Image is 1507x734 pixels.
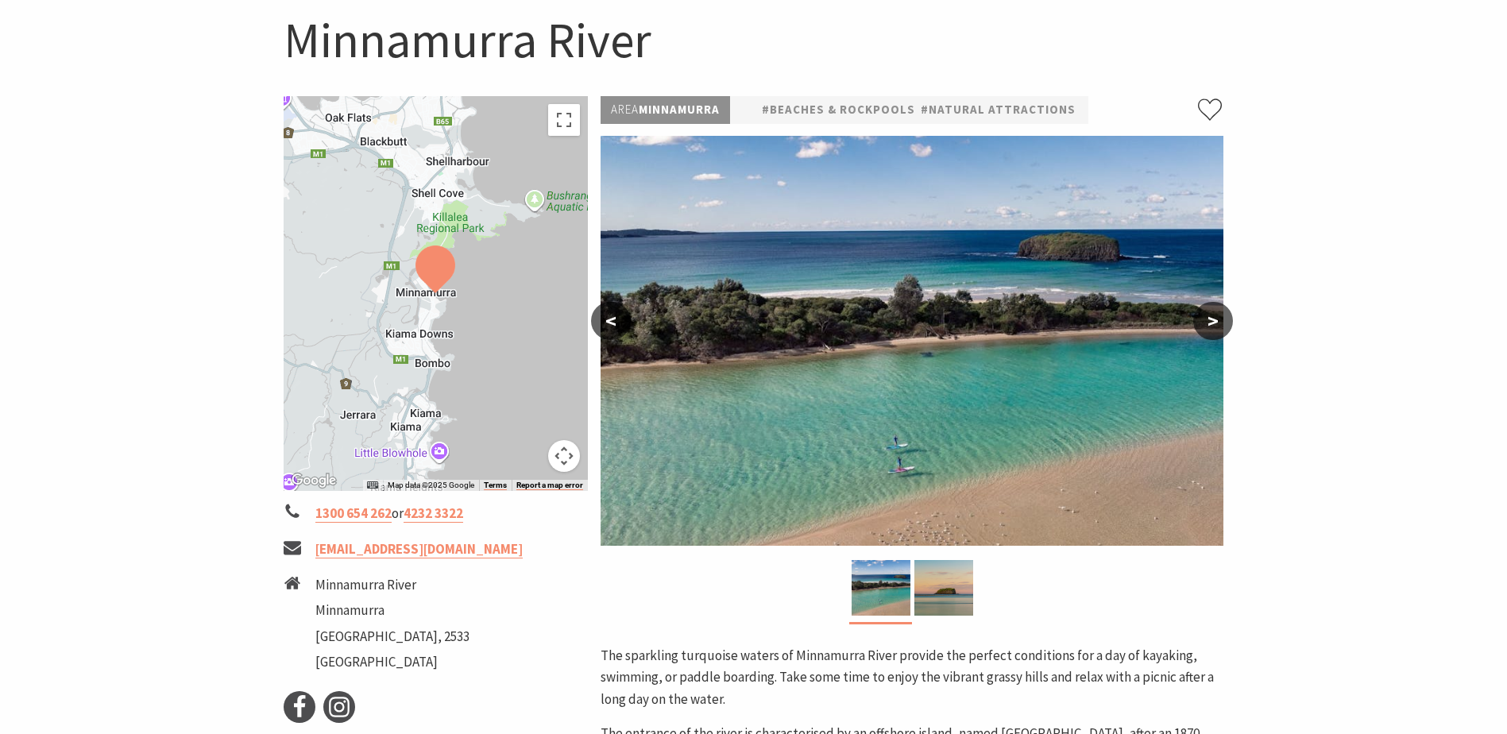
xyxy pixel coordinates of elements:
img: Minnamurra River [914,560,973,616]
li: [GEOGRAPHIC_DATA], 2533 [315,626,469,647]
span: Area [611,102,639,117]
h1: Minnamurra River [284,8,1224,72]
a: #Natural Attractions [921,100,1076,120]
a: Terms (opens in new tab) [484,481,507,490]
p: The sparkling turquoise waters of Minnamurra River provide the perfect conditions for a day of ka... [601,645,1223,710]
img: Google [288,470,340,491]
span: Map data ©2025 Google [388,481,474,489]
a: [EMAIL_ADDRESS][DOMAIN_NAME] [315,540,523,558]
li: or [284,503,589,524]
a: 4232 3322 [404,504,463,523]
a: Report a map error [516,481,583,490]
img: SUP Minnamurra River [852,560,910,616]
button: < [591,302,631,340]
p: Minnamurra [601,96,730,124]
a: 1300 654 262 [315,504,392,523]
a: #Beaches & Rockpools [762,100,915,120]
img: SUP Minnamurra River [601,136,1223,546]
button: Toggle fullscreen view [548,104,580,136]
li: [GEOGRAPHIC_DATA] [315,651,469,673]
li: Minnamurra [315,600,469,621]
li: Minnamurra River [315,574,469,596]
a: Click to see this area on Google Maps [288,470,340,491]
button: Keyboard shortcuts [367,480,378,491]
button: Map camera controls [548,440,580,472]
button: > [1193,302,1233,340]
